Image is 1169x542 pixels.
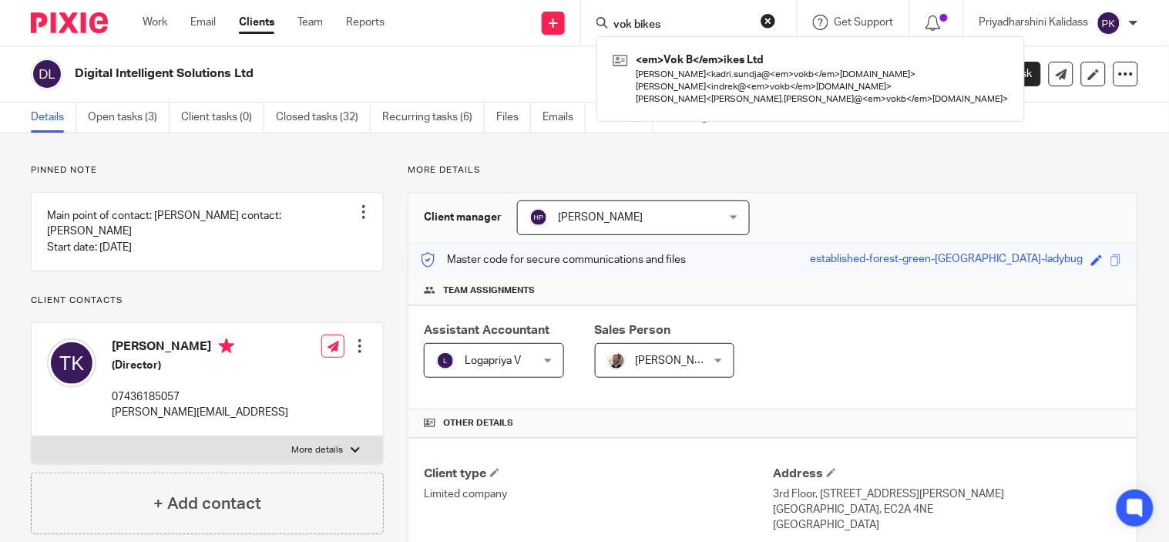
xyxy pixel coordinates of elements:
[496,103,531,133] a: Files
[420,252,686,268] p: Master code for secure communications and files
[276,103,371,133] a: Closed tasks (32)
[773,517,1122,533] p: [GEOGRAPHIC_DATA]
[424,486,773,502] p: Limited company
[31,295,384,307] p: Client contacts
[291,444,343,456] p: More details
[112,405,288,420] p: [PERSON_NAME][EMAIL_ADDRESS]
[1097,11,1121,35] img: svg%3E
[382,103,485,133] a: Recurring tasks (6)
[408,164,1138,177] p: More details
[424,324,549,336] span: Assistant Accountant
[979,15,1089,30] p: Priyadharshini Kalidass
[424,210,502,225] h3: Client manager
[181,103,264,133] a: Client tasks (0)
[112,389,288,405] p: 07436185057
[297,15,323,30] a: Team
[773,502,1122,517] p: [GEOGRAPHIC_DATA], EC2A 4NE
[529,208,548,227] img: svg%3E
[835,17,894,28] span: Get Support
[436,352,455,370] img: svg%3E
[595,324,671,336] span: Sales Person
[75,66,757,82] h2: Digital Intelligent Solutions Ltd
[190,15,216,30] a: Email
[219,338,234,354] i: Primary
[346,15,385,30] a: Reports
[143,15,167,30] a: Work
[607,352,626,370] img: Matt%20Circle.png
[31,103,76,133] a: Details
[465,355,521,366] span: Logapriya V
[761,13,776,29] button: Clear
[443,417,513,429] span: Other details
[112,338,288,358] h4: [PERSON_NAME]
[636,355,721,366] span: [PERSON_NAME]
[239,15,274,30] a: Clients
[543,103,586,133] a: Emails
[558,212,643,223] span: [PERSON_NAME]
[47,338,96,388] img: svg%3E
[773,466,1122,482] h4: Address
[811,251,1083,269] div: established-forest-green-[GEOGRAPHIC_DATA]-ladybug
[31,58,63,90] img: svg%3E
[443,284,535,297] span: Team assignments
[31,12,108,33] img: Pixie
[31,164,384,177] p: Pinned note
[424,466,773,482] h4: Client type
[88,103,170,133] a: Open tasks (3)
[773,486,1122,502] p: 3rd Floor, [STREET_ADDRESS][PERSON_NAME]
[612,19,751,32] input: Search
[153,492,261,516] h4: + Add contact
[112,358,288,373] h5: (Director)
